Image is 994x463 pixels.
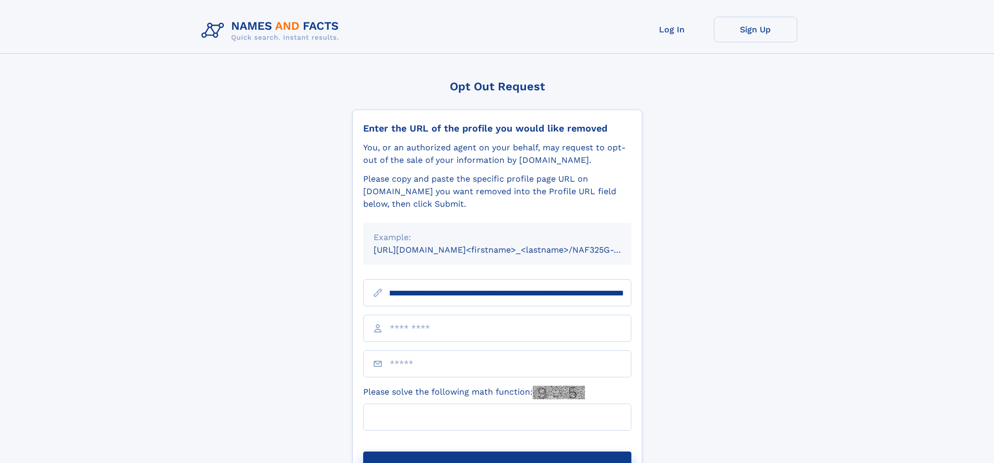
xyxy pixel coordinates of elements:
[363,123,631,134] div: Enter the URL of the profile you would like removed
[363,386,585,399] label: Please solve the following math function:
[197,17,348,45] img: Logo Names and Facts
[374,231,621,244] div: Example:
[363,173,631,210] div: Please copy and paste the specific profile page URL on [DOMAIN_NAME] you want removed into the Pr...
[363,141,631,167] div: You, or an authorized agent on your behalf, may request to opt-out of the sale of your informatio...
[352,80,642,93] div: Opt Out Request
[374,245,651,255] small: [URL][DOMAIN_NAME]<firstname>_<lastname>/NAF325G-xxxxxxxx
[630,17,714,42] a: Log In
[714,17,797,42] a: Sign Up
